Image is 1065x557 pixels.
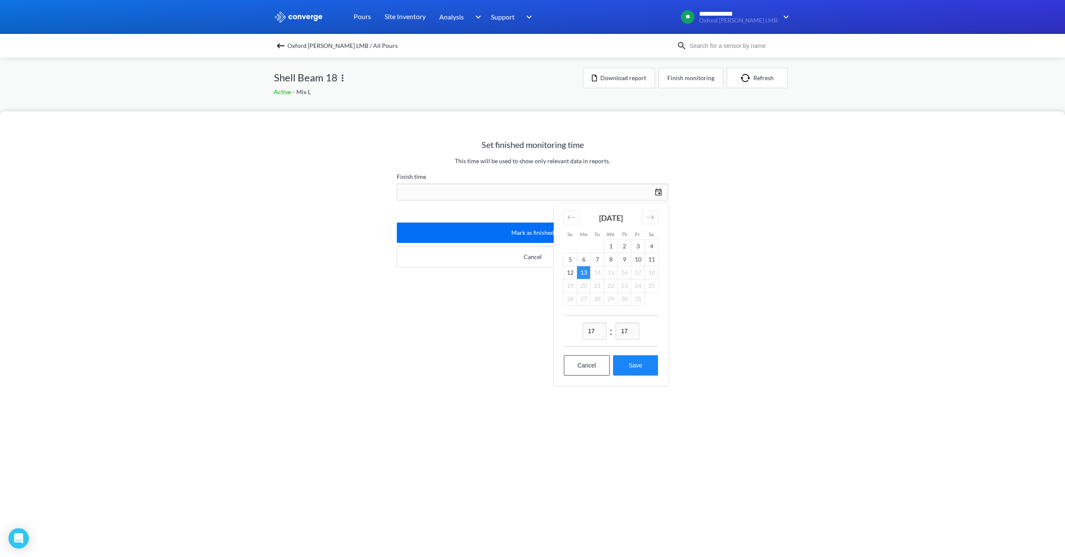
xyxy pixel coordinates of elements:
[397,223,668,243] button: Mark as finished
[274,11,323,22] img: logo_ewhite.svg
[599,213,623,223] strong: [DATE]
[618,266,631,279] td: Not available. Thursday, October 16, 2025
[604,240,618,253] td: Wednesday, October 1, 2025
[677,41,687,51] img: icon-search.svg
[616,323,639,340] input: mm
[564,355,610,376] button: Cancel
[635,231,640,237] small: Fr
[649,231,654,237] small: Sa
[618,292,631,305] td: Not available. Thursday, October 30, 2025
[613,355,658,376] button: Save
[397,246,668,267] button: Cancel
[607,231,614,237] small: We
[8,528,29,549] div: Open Intercom Messenger
[580,231,587,237] small: Mo
[577,279,591,292] td: Not available. Monday, October 20, 2025
[622,231,627,237] small: Th
[631,279,645,292] td: Not available. Friday, October 24, 2025
[276,41,286,51] img: backspace.svg
[645,279,658,292] td: Not available. Saturday, October 25, 2025
[591,292,604,305] td: Not available. Tuesday, October 28, 2025
[645,240,658,253] td: Saturday, October 4, 2025
[604,279,618,292] td: Not available. Wednesday, October 22, 2025
[577,253,591,266] td: Monday, October 6, 2025
[583,323,606,340] input: hh
[591,253,604,266] td: Tuesday, October 7, 2025
[645,253,658,266] td: Saturday, October 11, 2025
[577,292,591,305] td: Not available. Monday, October 27, 2025
[631,240,645,253] td: Friday, October 3, 2025
[631,292,645,305] td: Not available. Friday, October 31, 2025
[631,253,645,266] td: Friday, October 10, 2025
[591,266,604,279] td: Not available. Tuesday, October 14, 2025
[631,266,645,279] td: Not available. Friday, October 17, 2025
[618,253,631,266] td: Thursday, October 9, 2025
[287,40,398,52] span: Oxford [PERSON_NAME] LMB / All Pours
[397,172,668,182] label: Finish time
[563,279,577,292] td: Not available. Sunday, October 19, 2025
[699,17,778,24] span: Oxford [PERSON_NAME] LMB
[554,203,668,386] div: Calendar
[610,323,612,339] span: :
[563,253,577,266] td: Sunday, October 5, 2025
[778,12,791,22] img: downArrow.svg
[563,292,577,305] td: Not available. Sunday, October 26, 2025
[594,231,599,237] small: Tu
[591,279,604,292] td: Not available. Tuesday, October 21, 2025
[567,231,572,237] small: Su
[521,12,534,22] img: downArrow.svg
[577,266,591,279] td: Selected. Monday, October 13, 2025
[604,292,618,305] td: Not available. Wednesday, October 29, 2025
[397,156,668,166] p: This time will be used to show only relevant data in reports.
[563,210,580,224] div: Move backward to switch to the previous month.
[439,11,464,22] span: Analysis
[642,210,658,224] div: Move forward to switch to the next month.
[604,253,618,266] td: Wednesday, October 8, 2025
[687,41,789,50] input: Search for a sensor by name
[491,11,515,22] span: Support
[618,279,631,292] td: Not available. Thursday, October 23, 2025
[618,240,631,253] td: Thursday, October 2, 2025
[397,139,668,150] h2: Set finished monitoring time
[563,266,577,279] td: Sunday, October 12, 2025
[470,12,483,22] img: downArrow.svg
[645,266,658,279] td: Not available. Saturday, October 18, 2025
[604,266,618,279] td: Not available. Wednesday, October 15, 2025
